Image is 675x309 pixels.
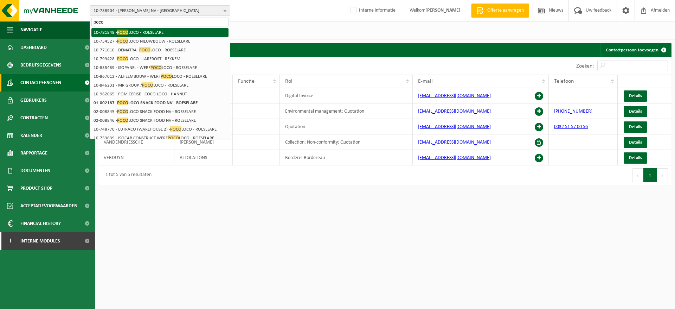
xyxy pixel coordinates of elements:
[91,55,229,63] li: 10-799428 - LOCO - LARFROST - REKKEM
[20,144,47,162] span: Rapportage
[554,124,588,130] a: 0032 51 57 00 56
[554,109,592,114] a: [PHONE_NUMBER]
[117,38,128,44] span: POCO
[170,126,181,132] span: POCO
[20,39,47,56] span: Dashboard
[280,134,413,150] td: Collection; Non-conformity; Quotation
[418,155,491,160] a: [EMAIL_ADDRESS][DOMAIN_NAME]
[280,88,413,103] td: Digital Invoice
[91,72,229,81] li: 10-867012 - ALHEEMBOUW - WERF LOCO - ROESELARE
[20,215,61,232] span: Financial History
[20,109,48,127] span: Contracten
[20,197,77,215] span: Acceptatievoorwaarden
[20,74,61,92] span: Contactpersonen
[624,106,647,117] a: Details
[624,137,647,148] a: Details
[7,232,13,250] span: I
[20,21,42,39] span: Navigatie
[168,135,179,140] span: POCO
[20,162,50,179] span: Documenten
[98,150,174,165] td: VERDUYN
[418,78,433,84] span: E-mail
[418,109,491,114] a: [EMAIL_ADDRESS][DOMAIN_NAME]
[418,124,491,130] a: [EMAIL_ADDRESS][DOMAIN_NAME]
[632,168,643,182] button: Previous
[117,118,128,123] span: POCO
[91,18,229,26] input: Zoeken naar gekoppelde vestigingen
[117,30,128,35] span: POCO
[117,100,128,105] span: POCO
[285,78,292,84] span: Rol
[20,232,60,250] span: Interne modules
[91,90,229,99] li: 10-962065 - POM'CERISE - COCO LOCO - HANNUT
[91,46,229,55] li: 10-771010 - DEMATRA - LOCO - ROESELARE
[238,78,255,84] span: Functie
[629,109,642,114] span: Details
[91,116,229,125] li: 02-008846 - LOCO SNACK FOOD NV - ROESELARE
[624,90,647,102] a: Details
[629,94,642,98] span: Details
[161,74,172,79] span: POCO
[471,4,529,18] a: Offerte aanvragen
[629,125,642,129] span: Details
[20,127,42,144] span: Kalender
[280,103,413,119] td: Environmental management; Quotation
[657,168,668,182] button: Next
[91,63,229,72] li: 10-833439 - ISOPANEL - WERF LOCO - ROESELARE
[91,28,229,37] li: 10-781848 - LOCO - ROESELARE
[98,134,174,150] td: VANDENDRIESSCHE
[20,92,47,109] span: Gebruikers
[90,5,230,16] button: 10-738904 - [PERSON_NAME] NV - [GEOGRAPHIC_DATA]
[142,82,153,88] span: POCO
[280,119,413,134] td: Quotation
[20,56,62,74] span: Bedrijfsgegevens
[139,47,150,52] span: POCO
[20,179,52,197] span: Product Shop
[102,169,152,182] div: 1 tot 5 van 5 resultaten
[629,156,642,160] span: Details
[280,150,413,165] td: Borderel-Bordereau
[486,7,526,14] span: Offerte aanvragen
[418,140,491,145] a: [EMAIL_ADDRESS][DOMAIN_NAME]
[91,81,229,90] li: 10-846231 - MR GROUP / LOCO - ROESELARE
[629,140,642,145] span: Details
[576,63,594,69] label: Zoeken:
[643,168,657,182] button: 1
[624,152,647,164] a: Details
[174,150,233,165] td: ALLOCATIONS
[554,78,574,84] span: Telefoon
[349,5,396,16] label: Interne informatie
[91,107,229,116] li: 02-008845 - LOCO SNACK FOOD NV - ROESELARE
[91,37,229,46] li: 10-754527 - LOCO NIEUWBOUW - ROESELARE
[418,93,491,99] a: [EMAIL_ADDRESS][DOMAIN_NAME]
[174,134,233,150] td: [PERSON_NAME]
[117,109,128,114] span: POCO
[600,43,671,57] a: Contactpersoon toevoegen
[425,8,461,13] strong: [PERSON_NAME]
[150,65,162,70] span: POCO
[94,6,221,16] span: 10-738904 - [PERSON_NAME] NV - [GEOGRAPHIC_DATA]
[117,56,128,61] span: POCO
[624,121,647,133] a: Details
[91,125,229,134] li: 10-748770 - EUTRACO (WAREHOUSE 2) - LOCO - ROESELARE
[94,100,198,105] strong: 01-002187 - LOCO SNACK FOOD NV - ROESELARE
[91,134,229,143] li: 10-753639 - ISOCAB CONSTRUCT WERF LOCO - ROESELARE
